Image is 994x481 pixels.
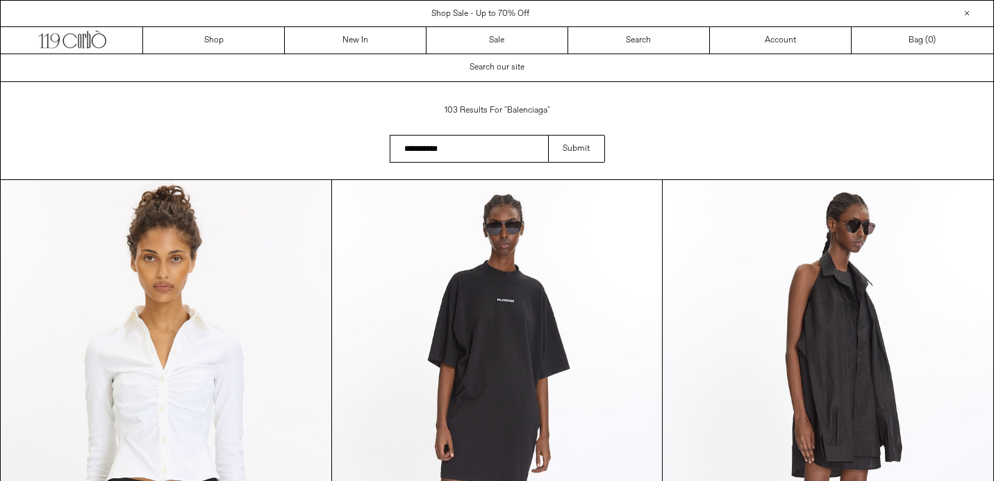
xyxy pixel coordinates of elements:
[390,135,549,163] input: Search
[928,35,933,46] span: 0
[710,27,852,54] a: Account
[390,99,605,122] h1: 103 results for "balenciaga"
[568,27,710,54] a: Search
[470,62,524,73] span: Search our site
[852,27,993,54] a: Bag ()
[548,135,604,163] button: Submit
[431,8,529,19] a: Shop Sale - Up to 70% Off
[143,27,285,54] a: Shop
[426,27,568,54] a: Sale
[285,27,426,54] a: New In
[928,34,936,47] span: )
